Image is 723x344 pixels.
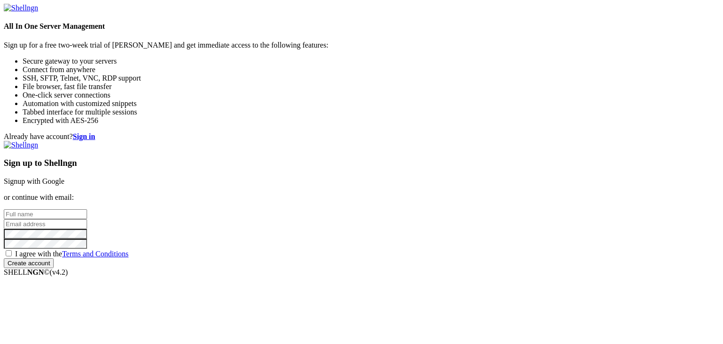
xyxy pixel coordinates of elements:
span: 4.2.0 [50,268,68,276]
li: One-click server connections [23,91,719,99]
input: Email address [4,219,87,229]
li: Connect from anywhere [23,66,719,74]
b: NGN [27,268,44,276]
h3: Sign up to Shellngn [4,158,719,168]
input: Create account [4,258,54,268]
li: Automation with customized snippets [23,99,719,108]
a: Signup with Google [4,177,64,185]
input: I agree with theTerms and Conditions [6,250,12,256]
h4: All In One Server Management [4,22,719,31]
p: or continue with email: [4,193,719,202]
p: Sign up for a free two-week trial of [PERSON_NAME] and get immediate access to the following feat... [4,41,719,49]
div: Already have account? [4,132,719,141]
a: Terms and Conditions [62,250,129,258]
span: I agree with the [15,250,129,258]
li: SSH, SFTP, Telnet, VNC, RDP support [23,74,719,82]
li: Tabbed interface for multiple sessions [23,108,719,116]
li: Secure gateway to your servers [23,57,719,66]
a: Sign in [73,132,96,140]
img: Shellngn [4,141,38,149]
img: Shellngn [4,4,38,12]
span: SHELL © [4,268,68,276]
li: Encrypted with AES-256 [23,116,719,125]
li: File browser, fast file transfer [23,82,719,91]
input: Full name [4,209,87,219]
